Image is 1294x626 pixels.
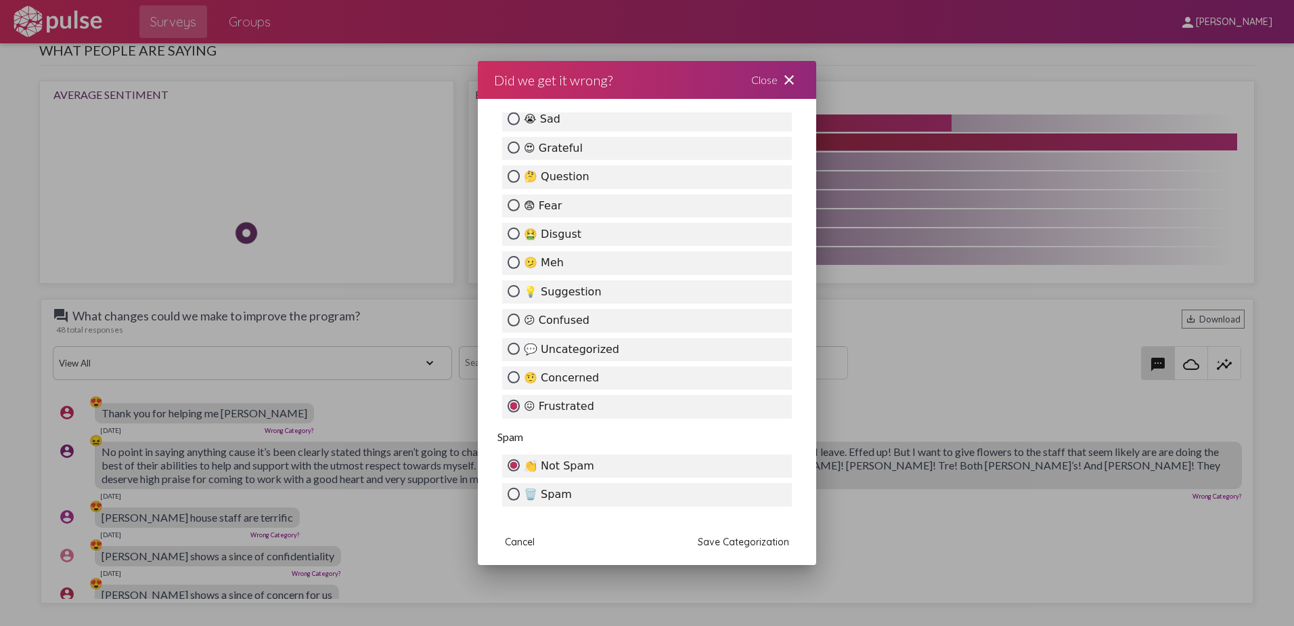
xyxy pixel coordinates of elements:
div: Did we get it wrong? [494,69,612,91]
input: 🗑️ Spam [508,488,520,500]
div: Spam [494,427,800,446]
input: 🤮 Disgust [508,228,520,240]
label: 😖 Frustrated [502,395,792,418]
button: Save Categorization [687,530,800,554]
input: 💬 Uncategorized [508,342,520,354]
input: 🤨 Concerned [508,371,520,383]
input: 😍 Grateful [508,142,520,154]
label: 🤮 Disgust [502,223,792,246]
div: Close [735,61,816,99]
span: Cancel [505,536,535,548]
input: 😨 Fear [508,199,520,211]
label: 🤔 Question [502,165,792,188]
label: 💬 Uncategorized [502,338,792,361]
input: 😭 Sad [508,112,520,125]
input: 😕 Confused [508,314,520,326]
label: 🫤 Meh [502,251,792,274]
label: 😍 Grateful [502,137,792,160]
input: 😖 Frustrated [508,400,520,412]
input: 🤔 Question [508,170,520,182]
button: Cancel [494,530,545,554]
mat-icon: close [781,72,797,88]
label: 💡 Suggestion [502,280,792,304]
label: 🤨 Concerned [502,367,792,390]
label: 😕 Confused [502,309,792,332]
div: Sentiment [494,515,800,535]
label: 🗑️ Spam [502,483,792,506]
input: 👏 Not Spam [508,459,520,472]
label: 😭 Sad [502,108,792,131]
span: Save Categorization [698,536,789,548]
label: 😨 Fear [502,194,792,217]
input: 💡 Suggestion [508,285,520,297]
label: 👏 Not Spam [502,455,792,478]
input: 🫤 Meh [508,256,520,268]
